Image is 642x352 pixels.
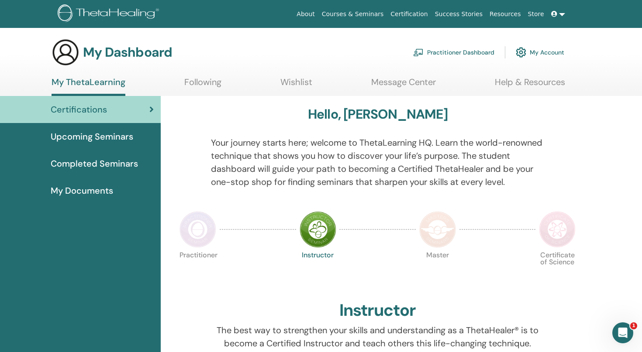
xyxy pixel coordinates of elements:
h3: My Dashboard [83,44,172,60]
span: My Documents [51,184,113,197]
a: Courses & Seminars [318,6,387,22]
a: My ThetaLearning [52,77,125,96]
p: Master [419,252,456,288]
a: Practitioner Dashboard [413,43,494,62]
img: logo.png [58,4,162,24]
img: Master [419,211,456,248]
p: The best way to strengthen your skills and understanding as a ThetaHealer® is to become a Certifi... [211,324,545,350]
a: Resources [486,6,525,22]
a: Wishlist [280,77,312,94]
p: Certificate of Science [539,252,576,288]
span: Upcoming Seminars [51,130,133,143]
a: Certification [387,6,431,22]
p: Instructor [300,252,336,288]
img: Certificate of Science [539,211,576,248]
img: generic-user-icon.jpg [52,38,79,66]
img: cog.svg [516,45,526,60]
span: Certifications [51,103,107,116]
h3: Hello, [PERSON_NAME] [308,106,448,122]
a: Following [184,77,221,94]
span: 1 [630,322,637,329]
a: Success Stories [431,6,486,22]
a: Store [525,6,548,22]
img: chalkboard-teacher.svg [413,48,424,56]
p: Your journey starts here; welcome to ThetaLearning HQ. Learn the world-renowned technique that sh... [211,136,545,188]
iframe: Intercom live chat [612,322,633,343]
a: Message Center [371,77,436,94]
a: Help & Resources [495,77,565,94]
p: Practitioner [179,252,216,288]
a: About [293,6,318,22]
img: Instructor [300,211,336,248]
img: Practitioner [179,211,216,248]
h2: Instructor [339,301,416,321]
a: My Account [516,43,564,62]
span: Completed Seminars [51,157,138,170]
